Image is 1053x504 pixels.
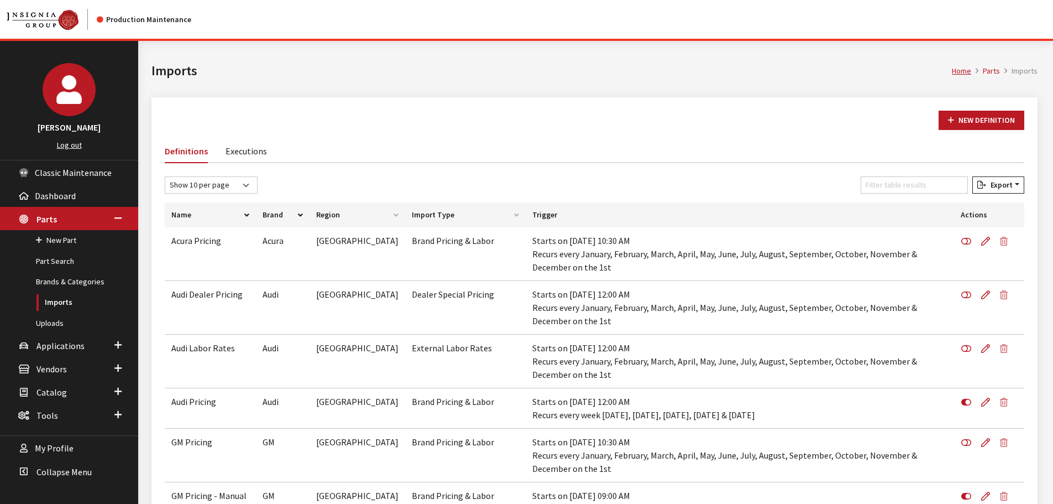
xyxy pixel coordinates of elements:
[57,140,82,150] a: Log out
[256,388,310,429] td: Audi
[165,335,256,388] td: Audi Labor Rates
[976,429,995,456] a: Edit Definition
[151,61,952,81] h1: Imports
[165,388,256,429] td: Audi Pricing
[165,202,256,227] th: Name: activate to sort column ascending
[226,139,267,162] a: Executions
[412,437,494,448] span: Brand Pricing & Labor
[36,387,67,398] span: Catalog
[412,235,494,246] span: Brand Pricing & Labor
[36,466,92,477] span: Collapse Menu
[961,388,976,416] button: Disable Definition
[961,429,976,456] button: Enable Definition
[310,335,405,388] td: [GEOGRAPHIC_DATA]
[35,190,76,201] span: Dashboard
[310,429,405,482] td: [GEOGRAPHIC_DATA]
[310,388,405,429] td: [GEOGRAPHIC_DATA]
[36,340,85,351] span: Applications
[165,429,256,482] td: GM Pricing
[1000,65,1038,77] li: Imports
[7,9,97,30] a: Insignia Group logo
[971,65,1000,77] li: Parts
[986,180,1013,190] span: Export
[36,410,58,421] span: Tools
[412,342,492,354] span: External Labor Rates
[954,202,1024,227] th: Actions
[43,63,96,116] img: Cheyenne Dorton
[976,388,995,416] a: Edit Definition
[165,139,208,163] a: Definitions
[526,202,954,227] th: Trigger
[412,289,494,300] span: Dealer Special Pricing
[310,227,405,281] td: [GEOGRAPHIC_DATA]
[939,111,1024,130] a: New Definition
[961,227,976,255] button: Enable Definition
[310,281,405,335] td: [GEOGRAPHIC_DATA]
[532,289,917,326] span: Starts on [DATE] 12:00 AM Recurs every January, February, March, April, May, June, July, August, ...
[976,281,995,309] a: Edit Definition
[405,202,526,227] th: Import Type: activate to sort column ascending
[256,227,310,281] td: Acura
[256,335,310,388] td: Audi
[165,281,256,335] td: Audi Dealer Pricing
[952,66,971,76] a: Home
[532,396,755,420] span: Starts on [DATE] 12:00 AM Recurs every week [DATE], [DATE], [DATE], [DATE] & [DATE]
[7,10,78,30] img: Catalog Maintenance
[97,14,191,25] div: Production Maintenance
[165,227,256,281] td: Acura Pricing
[310,202,405,227] th: Region: activate to sort column ascending
[532,437,917,474] span: Starts on [DATE] 10:30 AM Recurs every January, February, March, April, May, June, July, August, ...
[532,342,917,380] span: Starts on [DATE] 12:00 AM Recurs every January, February, March, April, May, June, July, August, ...
[256,202,310,227] th: Brand: activate to sort column descending
[36,214,57,225] span: Parts
[961,281,976,309] button: Enable Definition
[35,443,74,454] span: My Profile
[976,335,995,362] a: Edit Definition
[972,176,1024,194] button: Export
[412,396,494,407] span: Brand Pricing & Labor
[11,121,127,134] h3: [PERSON_NAME]
[976,227,995,255] a: Edit Definition
[961,335,976,362] button: Enable Definition
[256,429,310,482] td: GM
[861,176,968,194] input: Filter table results
[256,281,310,335] td: Audi
[412,490,494,501] span: Brand Pricing & Labor
[36,363,67,375] span: Vendors
[35,167,112,178] span: Classic Maintenance
[532,235,917,273] span: Starts on [DATE] 10:30 AM Recurs every January, February, March, April, May, June, July, August, ...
